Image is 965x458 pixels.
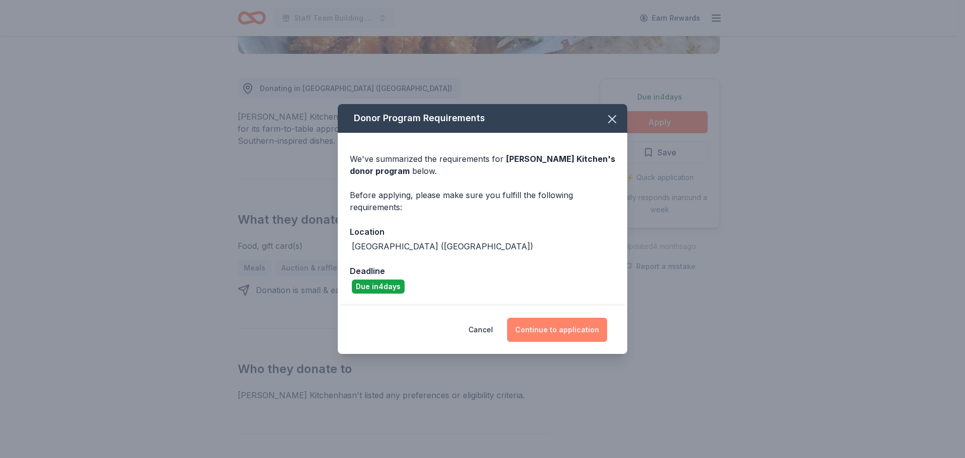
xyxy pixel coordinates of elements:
div: We've summarized the requirements for below. [350,153,615,177]
div: Deadline [350,264,615,278]
div: [GEOGRAPHIC_DATA] ([GEOGRAPHIC_DATA]) [352,240,533,252]
button: Continue to application [507,318,607,342]
div: Before applying, please make sure you fulfill the following requirements: [350,189,615,213]
div: Donor Program Requirements [338,104,627,133]
div: Location [350,225,615,238]
button: Cancel [468,318,493,342]
div: Due in 4 days [352,280,405,294]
